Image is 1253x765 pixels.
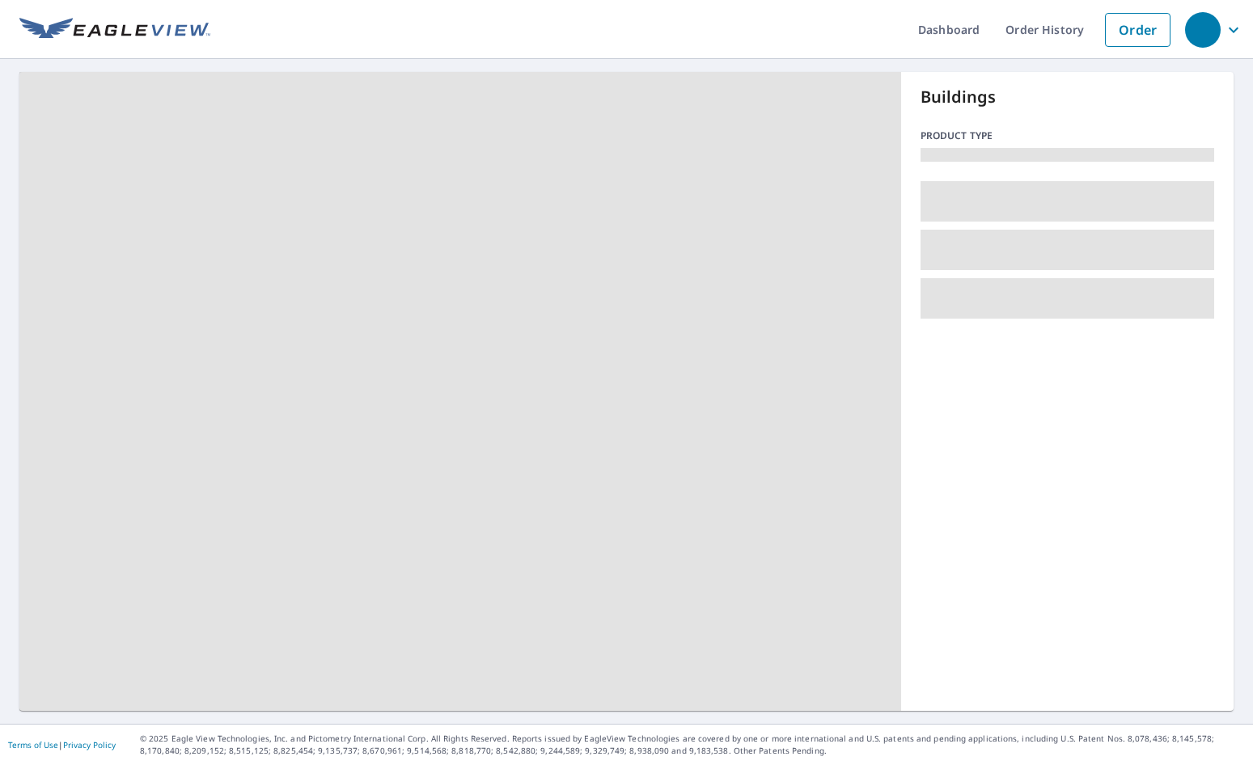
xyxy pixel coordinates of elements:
a: Terms of Use [8,739,58,750]
p: Product type [921,129,1214,143]
a: Order [1105,13,1170,47]
a: Privacy Policy [63,739,116,750]
p: | [8,740,116,750]
p: Buildings [921,85,1214,109]
p: © 2025 Eagle View Technologies, Inc. and Pictometry International Corp. All Rights Reserved. Repo... [140,733,1245,757]
img: EV Logo [19,18,210,42]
